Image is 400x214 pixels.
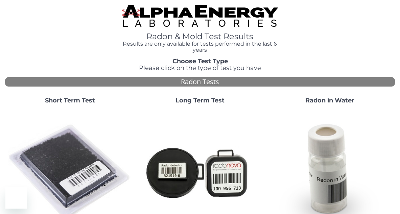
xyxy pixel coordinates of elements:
div: Radon Tests [5,77,395,87]
strong: Short Term Test [45,97,95,104]
h1: Radon & Mold Test Results [122,32,278,41]
iframe: Button to launch messaging window [5,187,27,209]
strong: Long Term Test [175,97,225,104]
strong: Radon in Water [305,97,354,104]
strong: Choose Test Type [172,57,228,65]
h4: Results are only available for tests performed in the last 6 years [122,41,278,53]
img: TightCrop.jpg [122,5,278,27]
span: Please click on the type of test you have [139,64,261,72]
